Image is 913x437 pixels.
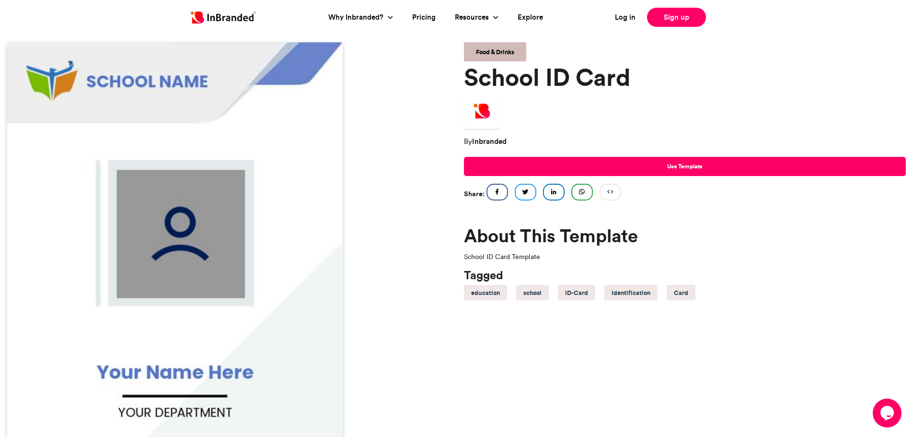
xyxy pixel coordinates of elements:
p: By [464,134,906,149]
h4: Tagged [464,270,906,281]
h5: ID-Card [565,286,588,299]
a: education [464,285,507,300]
a: Food & Drinks [464,42,526,61]
a: ID-Card [558,285,595,300]
a: Log in [615,12,636,23]
h2: About This Template [464,227,906,244]
h5: school [523,286,542,299]
h5: Food & Drinks [476,46,514,58]
a: Why Inbranded? [328,12,386,23]
span: Use Template [667,162,703,171]
h1: School ID Card [464,65,906,89]
h5: Share: [464,188,485,200]
a: Share on WhatsApp [571,184,593,201]
h5: Identification [612,286,650,299]
a: Share on Twitter [515,184,536,201]
a: Sign up [647,8,706,27]
a: Resources [455,12,491,23]
strong: Inbranded [472,137,507,146]
a: school [516,285,549,300]
a: Share on Facebook [486,184,508,201]
div: School ID Card Template [464,252,906,262]
h5: Card [674,286,688,299]
iframe: chat widget [873,399,903,427]
img: Inbranded [191,12,256,24]
a: Card [667,285,695,300]
img: Inbranded [464,93,500,129]
h5: education [471,286,500,299]
a: Explore [518,12,543,23]
a: Use Template [464,157,906,176]
a: Share on LinkedIn [543,184,565,201]
a: Identification [604,285,658,300]
a: Pricing [412,12,436,23]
